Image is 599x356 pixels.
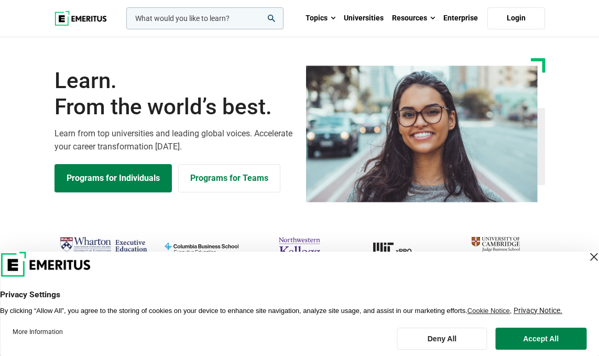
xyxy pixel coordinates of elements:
a: Login [487,7,545,29]
a: Explore Programs [55,164,172,192]
h1: Learn. [55,68,293,121]
span: From the world’s best. [55,94,293,120]
a: MIT-xPRO [354,234,441,263]
input: woocommerce-product-search-field-0 [126,7,284,29]
img: columbia-business-school [158,234,245,263]
img: cambridge-judge-business-school [452,234,539,263]
img: Learn from the world's best [306,66,538,202]
a: Explore for Business [178,164,280,192]
img: Wharton Executive Education [60,234,147,255]
img: northwestern-kellogg [256,234,343,263]
img: MIT xPRO [354,234,441,263]
p: Learn from top universities and leading global voices. Accelerate your career transformation [DATE]. [55,127,293,154]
